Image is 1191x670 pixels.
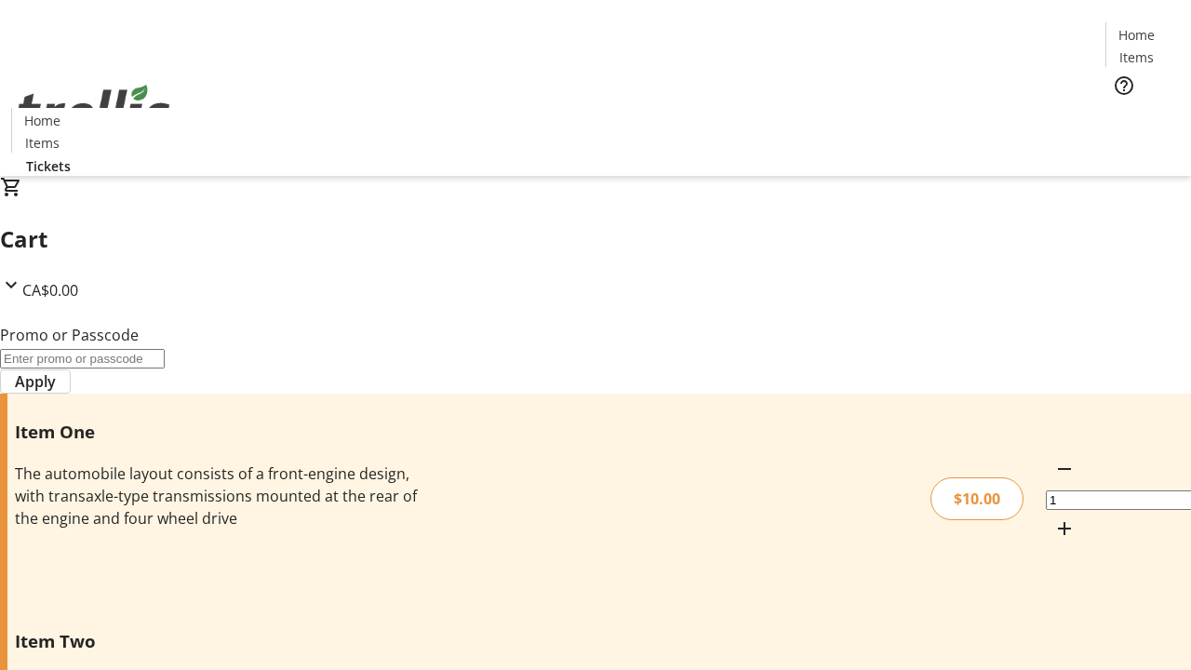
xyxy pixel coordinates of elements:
[11,156,86,176] a: Tickets
[22,280,78,301] span: CA$0.00
[11,64,177,157] img: Orient E2E Organization Y7NcwNvPtw's Logo
[1118,25,1155,45] span: Home
[12,133,72,153] a: Items
[1106,47,1166,67] a: Items
[1046,510,1083,547] button: Increment by one
[15,462,422,529] div: The automobile layout consists of a front-engine design, with transaxle-type transmissions mounte...
[26,156,71,176] span: Tickets
[15,419,422,445] h3: Item One
[1120,108,1165,127] span: Tickets
[12,111,72,130] a: Home
[1105,108,1180,127] a: Tickets
[1119,47,1154,67] span: Items
[1106,25,1166,45] a: Home
[15,370,56,393] span: Apply
[1046,450,1083,488] button: Decrement by one
[15,628,422,654] h3: Item Two
[930,477,1024,520] div: $10.00
[25,133,60,153] span: Items
[24,111,60,130] span: Home
[1105,67,1143,104] button: Help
